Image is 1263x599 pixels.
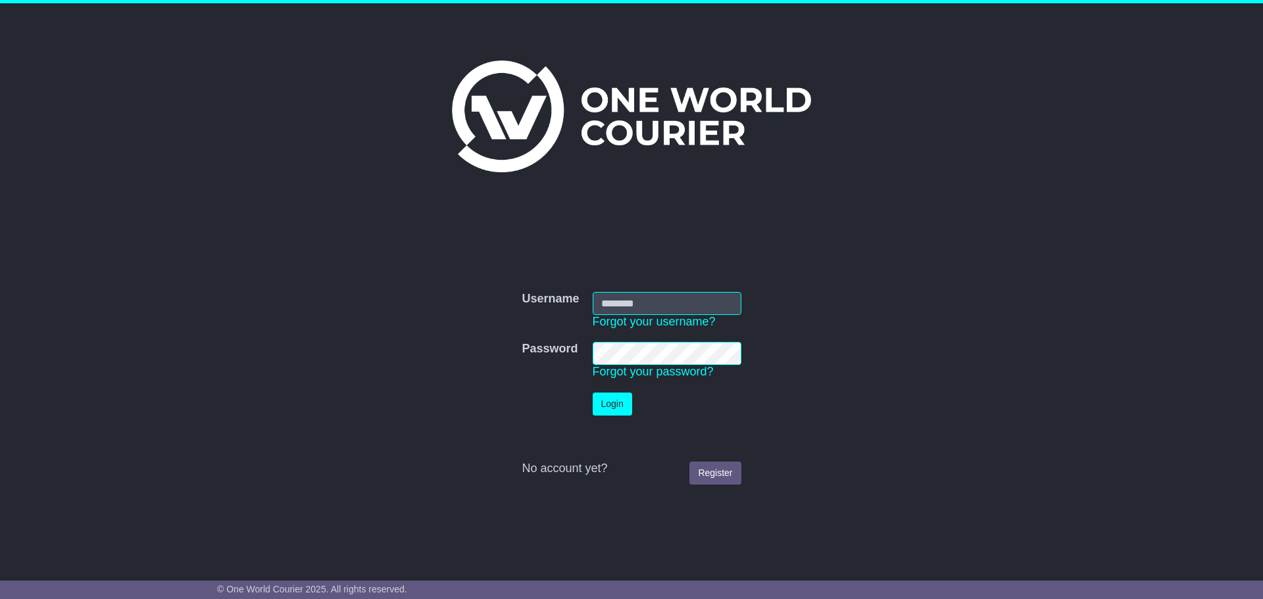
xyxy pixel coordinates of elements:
label: Username [522,292,579,306]
img: One World [452,60,811,172]
a: Forgot your username? [593,315,716,328]
span: © One World Courier 2025. All rights reserved. [217,584,407,594]
label: Password [522,342,578,356]
div: No account yet? [522,462,741,476]
button: Login [593,393,632,416]
a: Forgot your password? [593,365,714,378]
a: Register [689,462,741,485]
